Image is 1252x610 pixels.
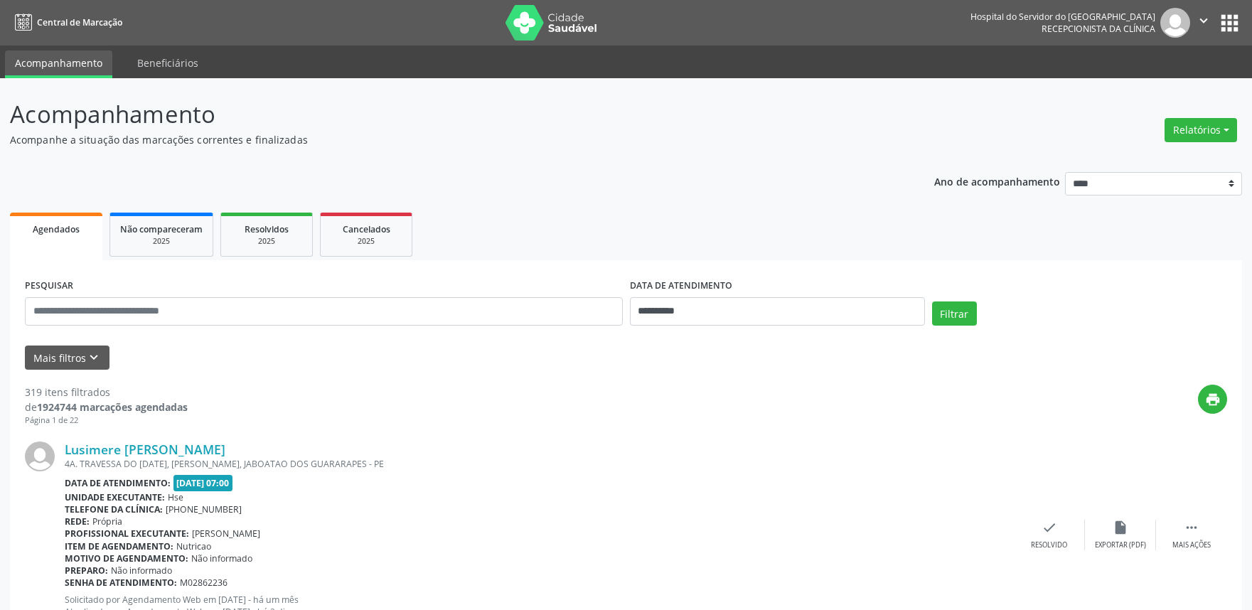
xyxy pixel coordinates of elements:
[1217,11,1242,36] button: apps
[65,577,177,589] b: Senha de atendimento:
[1042,23,1155,35] span: Recepcionista da clínica
[1172,540,1211,550] div: Mais ações
[120,223,203,235] span: Não compareceram
[970,11,1155,23] div: Hospital do Servidor do [GEOGRAPHIC_DATA]
[934,172,1060,190] p: Ano de acompanhamento
[1095,540,1146,550] div: Exportar (PDF)
[168,491,183,503] span: Hse
[65,442,225,457] a: Lusimere [PERSON_NAME]
[25,400,188,414] div: de
[1196,13,1211,28] i: 
[65,528,189,540] b: Profissional executante:
[5,50,112,78] a: Acompanhamento
[192,528,260,540] span: [PERSON_NAME]
[1165,118,1237,142] button: Relatórios
[180,577,228,589] span: M02862236
[1198,385,1227,414] button: print
[65,552,188,564] b: Motivo de agendamento:
[65,540,173,552] b: Item de agendamento:
[343,223,390,235] span: Cancelados
[127,50,208,75] a: Beneficiários
[37,16,122,28] span: Central de Marcação
[1042,520,1057,535] i: check
[176,540,211,552] span: Nutricao
[1205,392,1221,407] i: print
[65,515,90,528] b: Rede:
[25,275,73,297] label: PESQUISAR
[37,400,188,414] strong: 1924744 marcações agendadas
[245,223,289,235] span: Resolvidos
[1031,540,1067,550] div: Resolvido
[120,236,203,247] div: 2025
[331,236,402,247] div: 2025
[65,564,108,577] b: Preparo:
[1184,520,1199,535] i: 
[1113,520,1128,535] i: insert_drive_file
[25,385,188,400] div: 319 itens filtrados
[1160,8,1190,38] img: img
[173,475,233,491] span: [DATE] 07:00
[65,491,165,503] b: Unidade executante:
[86,350,102,365] i: keyboard_arrow_down
[10,11,122,34] a: Central de Marcação
[630,275,732,297] label: DATA DE ATENDIMENTO
[166,503,242,515] span: [PHONE_NUMBER]
[111,564,172,577] span: Não informado
[10,132,872,147] p: Acompanhe a situação das marcações correntes e finalizadas
[25,442,55,471] img: img
[1190,8,1217,38] button: 
[65,477,171,489] b: Data de atendimento:
[10,97,872,132] p: Acompanhamento
[33,223,80,235] span: Agendados
[231,236,302,247] div: 2025
[92,515,122,528] span: Própria
[191,552,252,564] span: Não informado
[25,414,188,427] div: Página 1 de 22
[932,301,977,326] button: Filtrar
[25,346,109,370] button: Mais filtroskeyboard_arrow_down
[65,503,163,515] b: Telefone da clínica:
[65,458,1014,470] div: 4A. TRAVESSA DO [DATE], [PERSON_NAME], JABOATAO DOS GUARARAPES - PE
